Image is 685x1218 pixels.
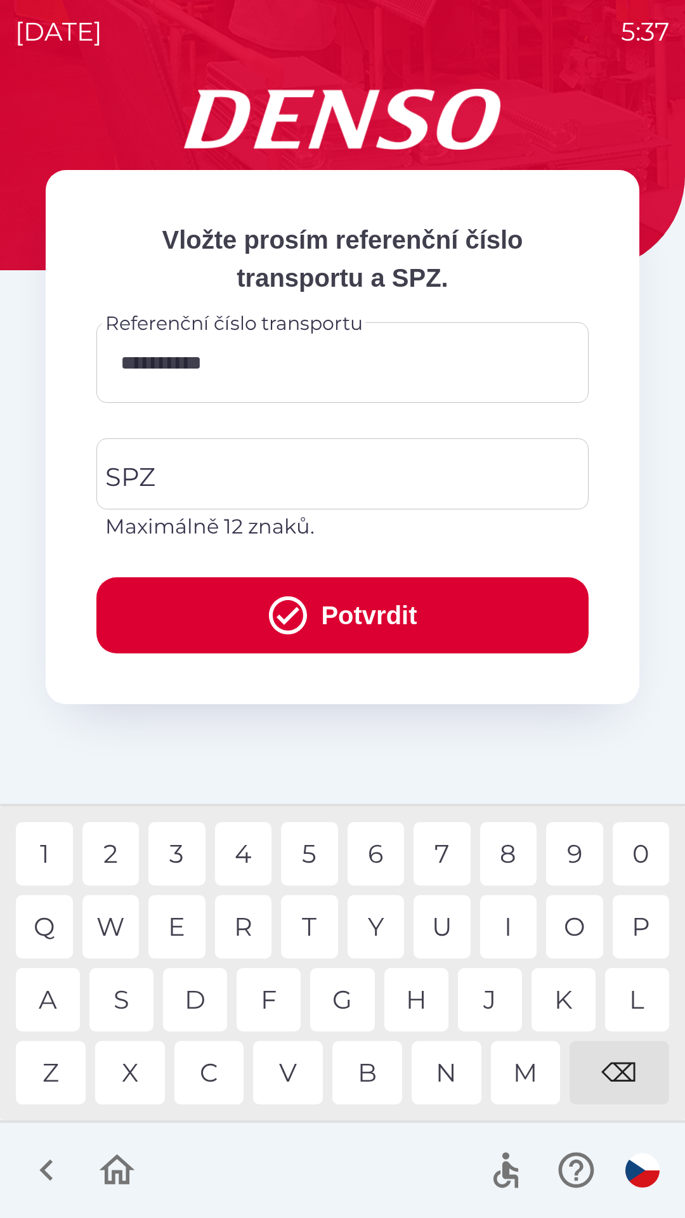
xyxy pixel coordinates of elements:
[96,577,589,653] button: Potvrdit
[621,13,670,51] p: 5:37
[15,13,102,51] p: [DATE]
[96,221,589,297] p: Vložte prosím referenční číslo transportu a SPZ.
[46,89,639,150] img: Logo
[105,511,580,542] p: Maximálně 12 znaků.
[625,1153,660,1188] img: cs flag
[105,310,363,337] label: Referenční číslo transportu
